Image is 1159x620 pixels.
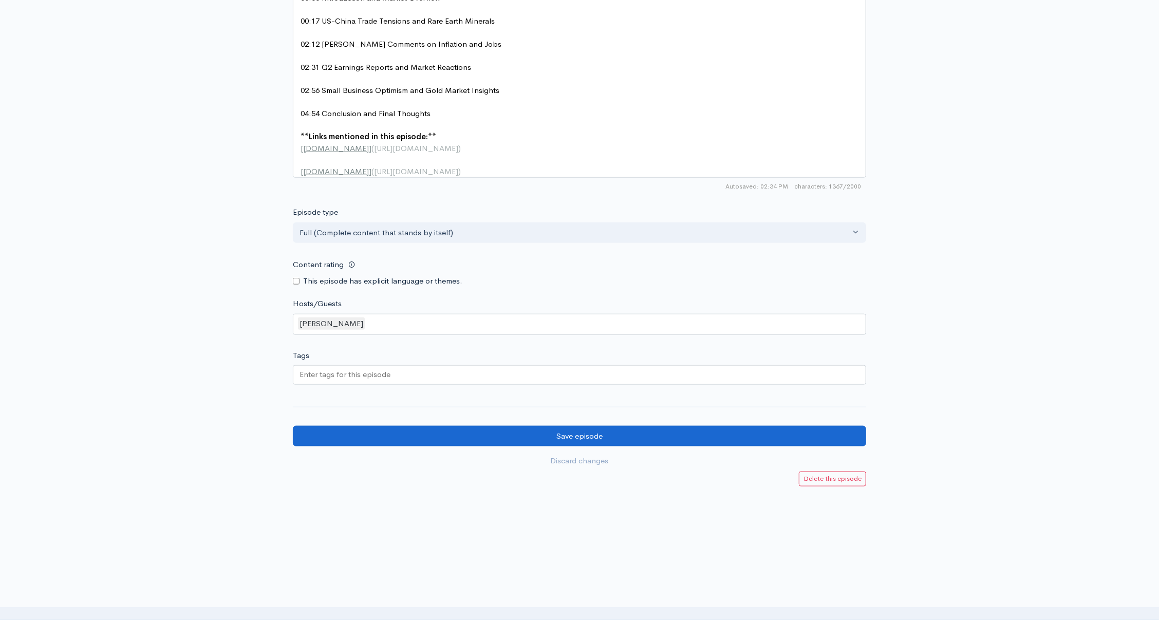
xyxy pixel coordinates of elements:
span: 02:31 Q2 Earnings Reports and Market Reactions [301,62,471,72]
button: Full (Complete content that stands by itself) [293,222,866,243]
span: Links mentioned in this episode: [309,131,428,141]
span: ( [371,166,374,176]
label: Tags [293,350,309,362]
span: 02:56 Small Business Optimism and Gold Market Insights [301,85,499,95]
a: Discard changes [293,450,866,472]
span: 02:12 [PERSON_NAME] Comments on Inflation and Jobs [301,39,501,49]
label: This episode has explicit language or themes. [303,275,462,287]
span: ] [369,143,371,153]
span: [DOMAIN_NAME] [303,166,369,176]
span: ) [458,143,461,153]
span: 04:54 Conclusion and Final Thoughts [301,108,431,118]
span: [ [301,166,303,176]
span: Autosaved: 02:34 PM [725,182,788,191]
small: Delete this episode [803,474,862,483]
span: ) [458,166,461,176]
span: 1367/2000 [794,182,861,191]
span: ( [371,143,374,153]
div: Full (Complete content that stands by itself) [300,227,850,239]
span: [ [301,143,303,153]
label: Episode type [293,206,338,218]
span: ] [369,166,371,176]
span: [URL][DOMAIN_NAME] [374,166,458,176]
span: [URL][DOMAIN_NAME] [374,143,458,153]
input: Enter tags for this episode [300,369,392,381]
span: 00:17 US-China Trade Tensions and Rare Earth Minerals [301,16,495,26]
label: Content rating [293,254,344,275]
a: Delete this episode [799,472,866,486]
label: Hosts/Guests [293,298,342,310]
div: [PERSON_NAME] [298,317,365,330]
input: Save episode [293,426,866,447]
span: [DOMAIN_NAME] [303,143,369,153]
